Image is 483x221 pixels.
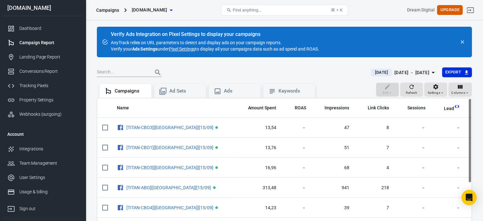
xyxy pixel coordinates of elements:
span: Name [117,105,137,111]
div: Team Management [19,160,78,167]
a: Team Management [2,156,84,170]
span: 14,23 [239,205,276,211]
span: The number of clicks on links within the ad that led to advertiser-specified destinations [367,104,389,112]
span: 8 [359,125,389,131]
span: － [436,205,460,211]
span: 4 [359,165,389,171]
span: Sessions [407,105,426,111]
span: Find anything... [233,8,262,12]
span: Refresh [406,90,417,96]
span: Sessions [399,105,426,111]
div: Campaigns [115,88,146,94]
a: Dashboard [2,21,84,36]
span: Active [215,126,218,129]
a: Sign out [463,3,478,18]
svg: Facebook Ads [117,164,124,171]
span: [TITAN-CBO5][US][15/09] [126,165,214,170]
span: [DATE] [372,69,390,76]
span: 68 [316,165,349,171]
svg: Facebook Ads [117,124,124,131]
span: － [436,145,460,151]
a: [TITAN-CBO3][[GEOGRAPHIC_DATA]][15/09] [126,125,213,130]
span: － [286,145,306,151]
svg: This column is calculated from AnyTrack real-time data [454,103,460,110]
li: Account [2,127,84,142]
span: 51 [316,145,349,151]
span: － [286,185,306,191]
button: Upgrade [437,5,463,15]
button: Find anything...⌘ + K [221,5,348,16]
span: － [399,165,426,171]
span: 39 [316,205,349,211]
div: Landing Page Report [19,54,78,60]
span: The estimated total amount of money you've spent on your campaign, ad set or ad during its schedule. [239,104,276,112]
div: Tracking Pixels [19,82,78,89]
div: Keywords [278,88,310,94]
a: Tracking Pixels [2,79,84,93]
span: ROAS [295,105,306,111]
div: Sign out [19,205,78,212]
button: Columns [448,83,472,97]
span: Lead [436,106,454,112]
span: The number of times your ads were on screen. [325,104,349,112]
div: Conversions Report [19,68,78,75]
span: － [286,205,306,211]
span: Name [117,105,129,111]
a: [TITAN-CBO1][[GEOGRAPHIC_DATA]][15/09] [126,145,213,150]
span: bdcnews.site [132,6,167,14]
span: The estimated total amount of money you've spent on your campaign, ad set or ad during its schedule. [248,104,276,112]
a: Usage & billing [2,185,84,199]
span: 13,76 [239,145,276,151]
input: Search... [97,68,148,77]
span: [TITAN-CBO3][US][15/09] [126,125,214,130]
span: Amount Spent [248,105,276,111]
span: － [399,205,426,211]
a: Conversions Report [2,64,84,79]
div: Ads [224,88,256,94]
span: Lead [444,106,454,112]
svg: Facebook Ads [117,184,124,191]
span: Active [213,186,216,189]
svg: Facebook Ads [117,204,124,211]
div: Property Settings [19,97,78,103]
span: The total return on ad spend [295,104,306,112]
span: Active [215,206,218,209]
a: [TITAN-CBO5][[GEOGRAPHIC_DATA]][15/09] [126,165,213,170]
span: － [399,185,426,191]
span: － [399,125,426,131]
span: Link Clicks [367,105,389,111]
span: － [436,125,460,131]
span: － [436,165,460,171]
svg: Facebook Ads [117,144,124,151]
div: AnyTrack relies on URL parameters to detect and display ads on your campaign reports. Verify your... [111,32,319,52]
div: [DOMAIN_NAME] [2,5,84,11]
div: Dashboard [19,25,78,32]
span: 7 [359,205,389,211]
span: The number of times your ads were on screen. [316,104,349,112]
span: Settings [428,90,440,96]
span: [TITAN-ABO][US][15/09] [126,185,212,190]
span: Active [215,166,218,169]
span: Columns [451,90,465,96]
div: User Settings [19,174,78,181]
span: Active [215,146,218,149]
div: Usage & billing [19,189,78,195]
span: － [286,125,306,131]
span: － [436,185,460,191]
a: Landing Page Report [2,50,84,64]
div: Integrations [19,146,78,152]
button: Export [442,67,472,77]
div: Ad Sets [169,88,201,94]
div: Verify Ads Integration on Pixel Settings to display your campaigns [111,31,319,38]
a: Property Settings [2,93,84,107]
span: [TITAN-CBO1][US][15/09] [126,145,214,150]
a: [TITAN-ABO][[GEOGRAPHIC_DATA]][15/09] [126,185,211,190]
span: － [286,165,306,171]
div: Webhooks (outgoing) [19,111,78,118]
a: Webhooks (outgoing) [2,107,84,121]
span: 941 [316,185,349,191]
span: 313,48 [239,185,276,191]
div: ⌘ + K [331,8,343,12]
button: Settings [424,83,447,97]
button: Search [150,65,165,80]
